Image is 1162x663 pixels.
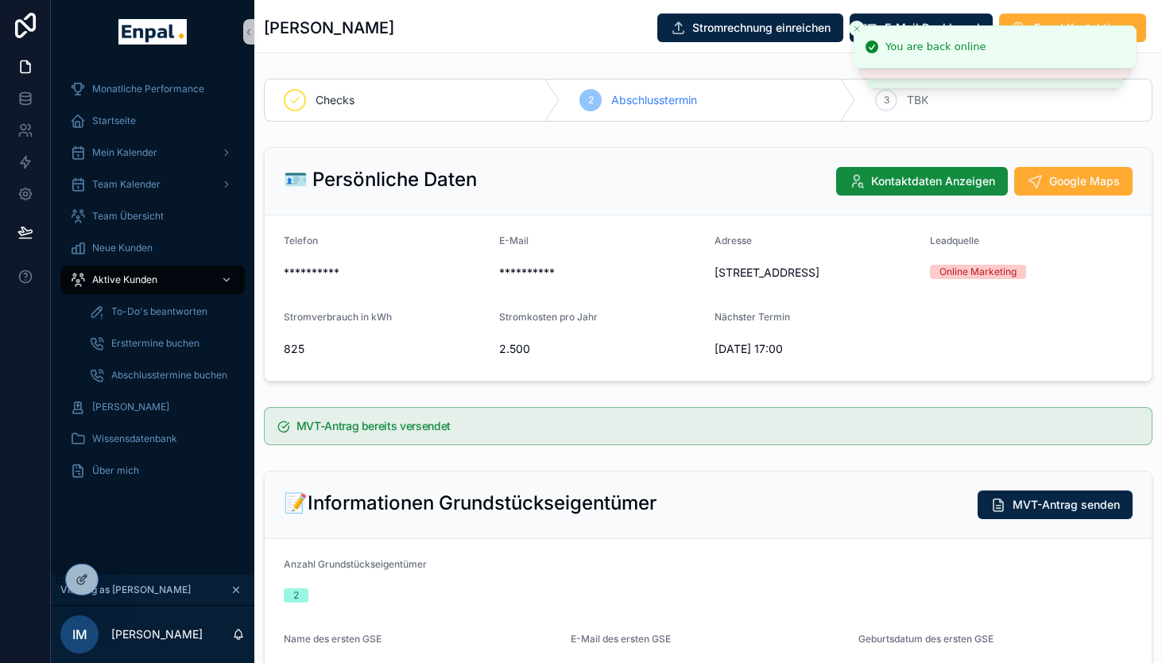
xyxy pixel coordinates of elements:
span: [DATE] 17:00 [715,341,917,357]
span: To-Do's beantworten [111,305,207,318]
button: Kontaktdaten Anzeigen [836,167,1008,196]
span: Aktive Kunden [92,273,157,286]
span: Kontaktdaten Anzeigen [871,173,995,189]
button: MVT-Antrag senden [978,490,1133,519]
span: Abschlusstermin [611,92,697,108]
button: Close toast [849,21,865,37]
a: Ersttermine buchen [79,329,245,358]
div: scrollable content [51,64,254,506]
span: 825 [284,341,486,357]
a: Team Übersicht [60,202,245,231]
button: Stromrechnung einreichen [657,14,843,42]
span: Monatliche Performance [92,83,204,95]
a: Monatliche Performance [60,75,245,103]
img: App logo [118,19,186,45]
h1: [PERSON_NAME] [264,17,394,39]
div: Online Marketing [939,265,1017,279]
div: You are back online [885,39,986,55]
span: Adresse [715,235,752,246]
span: Google Maps [1049,173,1120,189]
a: Aktive Kunden [60,266,245,294]
span: Stromverbrauch in kWh [284,311,392,323]
h5: MVT-Antrag bereits versendet [296,421,1139,432]
span: 3 [884,94,889,107]
span: Abschlusstermine buchen [111,369,227,382]
span: Viewing as [PERSON_NAME] [60,584,191,596]
span: [STREET_ADDRESS] [715,265,917,281]
span: E-Mail [499,235,529,246]
h2: 🪪 Persönliche Daten [284,167,477,192]
span: Startseite [92,114,136,127]
button: E-Mail Dashboard [850,14,993,42]
span: IM [72,625,87,644]
a: Mein Kalender [60,138,245,167]
span: Stromkosten pro Jahr [499,311,598,323]
span: MVT-Antrag senden [1013,497,1120,513]
span: Telefon [284,235,318,246]
a: Team Kalender [60,170,245,199]
span: Team Übersicht [92,210,164,223]
a: Neue Kunden [60,234,245,262]
span: Geburtsdatum des ersten GSE [858,633,994,645]
h2: 📝Informationen Grundstückseigentümer [284,490,657,516]
span: [PERSON_NAME] [92,401,169,413]
a: Abschlusstermine buchen [79,361,245,390]
span: 2.500 [499,341,702,357]
button: Google Maps [1014,167,1133,196]
span: Nächster Termin [715,311,790,323]
span: Name des ersten GSE [284,633,382,645]
span: Team Kalender [92,178,161,191]
span: TBK [907,92,928,108]
button: Enpal Kontaktieren [999,14,1146,42]
span: 2 [588,94,594,107]
span: Wissensdatenbank [92,432,177,445]
div: 2 [293,588,299,603]
span: Stromrechnung einreichen [692,20,831,36]
span: Ersttermine buchen [111,337,199,350]
span: Mein Kalender [92,146,157,159]
span: Leadquelle [930,235,979,246]
a: To-Do's beantworten [79,297,245,326]
p: [PERSON_NAME] [111,626,203,642]
a: Wissensdatenbank [60,425,245,453]
span: Checks [316,92,354,108]
span: Über mich [92,464,139,477]
span: Neue Kunden [92,242,153,254]
span: E-Mail des ersten GSE [571,633,671,645]
a: Über mich [60,456,245,485]
a: [PERSON_NAME] [60,393,245,421]
a: Startseite [60,107,245,135]
span: Anzahl Grundstückseigentümer [284,558,427,570]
